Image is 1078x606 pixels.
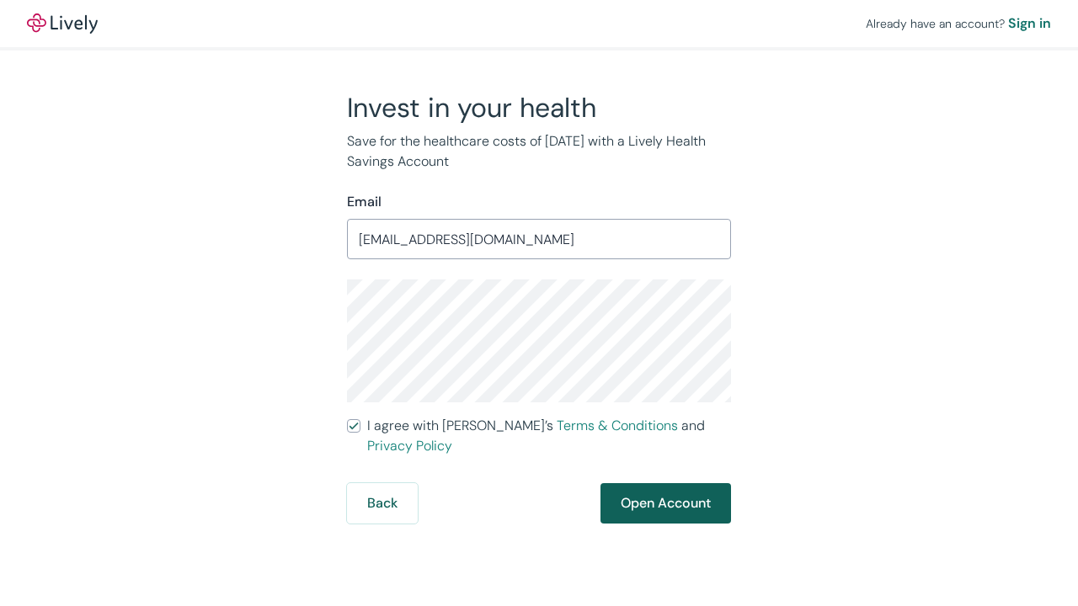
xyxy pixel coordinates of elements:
[600,483,731,524] button: Open Account
[347,483,418,524] button: Back
[367,416,731,456] span: I agree with [PERSON_NAME]’s and
[27,13,98,34] a: LivelyLively
[347,131,731,172] p: Save for the healthcare costs of [DATE] with a Lively Health Savings Account
[27,13,98,34] img: Lively
[347,91,731,125] h2: Invest in your health
[1008,13,1051,34] a: Sign in
[866,13,1051,34] div: Already have an account?
[367,437,452,454] a: Privacy Policy
[347,192,382,212] label: Email
[557,417,678,434] a: Terms & Conditions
